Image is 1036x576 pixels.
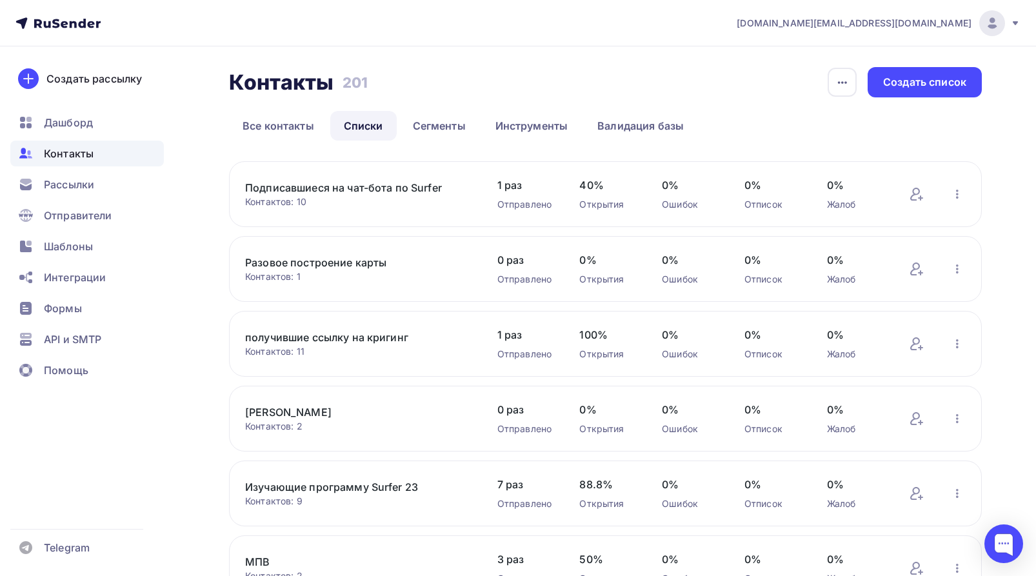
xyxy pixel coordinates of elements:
[584,111,697,141] a: Валидация базы
[44,362,88,378] span: Помощь
[662,422,719,435] div: Ошибок
[737,17,971,30] span: [DOMAIN_NAME][EMAIL_ADDRESS][DOMAIN_NAME]
[662,477,719,492] span: 0%
[46,71,142,86] div: Создать рассылку
[744,422,801,435] div: Отписок
[579,497,636,510] div: Открытия
[497,327,554,343] span: 1 раз
[662,198,719,211] div: Ошибок
[497,422,554,435] div: Отправлено
[579,348,636,361] div: Открытия
[744,348,801,361] div: Отписок
[10,110,164,135] a: Дашборд
[827,327,884,343] span: 0%
[579,177,636,193] span: 40%
[579,252,636,268] span: 0%
[10,172,164,197] a: Рассылки
[44,146,94,161] span: Контакты
[497,497,554,510] div: Отправлено
[827,477,884,492] span: 0%
[245,195,472,208] div: Контактов: 10
[744,252,801,268] span: 0%
[662,402,719,417] span: 0%
[744,477,801,492] span: 0%
[497,348,554,361] div: Отправлено
[245,495,472,508] div: Контактов: 9
[827,198,884,211] div: Жалоб
[883,75,966,90] div: Создать список
[497,551,554,567] span: 3 раз
[827,497,884,510] div: Жалоб
[662,252,719,268] span: 0%
[827,177,884,193] span: 0%
[44,239,93,254] span: Шаблоны
[662,177,719,193] span: 0%
[399,111,479,141] a: Сегменты
[245,255,464,270] a: Разовое построение карты
[827,252,884,268] span: 0%
[245,180,464,195] a: Подписавшиеся на чат-бота по Surfer
[662,551,719,567] span: 0%
[744,327,801,343] span: 0%
[482,111,582,141] a: Инструменты
[737,10,1021,36] a: [DOMAIN_NAME][EMAIL_ADDRESS][DOMAIN_NAME]
[229,111,328,141] a: Все контакты
[827,348,884,361] div: Жалоб
[245,330,464,345] a: получившие ссылку на кригинг
[744,497,801,510] div: Отписок
[497,198,554,211] div: Отправлено
[497,252,554,268] span: 0 раз
[744,198,801,211] div: Отписок
[662,497,719,510] div: Ошибок
[10,141,164,166] a: Контакты
[245,270,472,283] div: Контактов: 1
[10,295,164,321] a: Формы
[10,233,164,259] a: Шаблоны
[579,327,636,343] span: 100%
[662,348,719,361] div: Ошибок
[245,479,464,495] a: Изучающие программу Surfer 23
[827,551,884,567] span: 0%
[44,115,93,130] span: Дашборд
[579,273,636,286] div: Открытия
[662,327,719,343] span: 0%
[744,551,801,567] span: 0%
[245,404,464,420] a: [PERSON_NAME]
[497,402,554,417] span: 0 раз
[10,203,164,228] a: Отправители
[579,198,636,211] div: Открытия
[497,273,554,286] div: Отправлено
[245,345,472,358] div: Контактов: 11
[44,270,106,285] span: Интеграции
[827,402,884,417] span: 0%
[827,273,884,286] div: Жалоб
[744,177,801,193] span: 0%
[744,273,801,286] div: Отписок
[343,74,368,92] h3: 201
[44,177,94,192] span: Рассылки
[44,301,82,316] span: Формы
[245,554,464,570] a: МПВ
[245,420,472,433] div: Контактов: 2
[229,70,334,95] h2: Контакты
[579,402,636,417] span: 0%
[827,422,884,435] div: Жалоб
[579,551,636,567] span: 50%
[497,177,554,193] span: 1 раз
[579,477,636,492] span: 88.8%
[44,540,90,555] span: Telegram
[662,273,719,286] div: Ошибок
[44,208,112,223] span: Отправители
[579,422,636,435] div: Открытия
[497,477,554,492] span: 7 раз
[330,111,397,141] a: Списки
[44,332,101,347] span: API и SMTP
[744,402,801,417] span: 0%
